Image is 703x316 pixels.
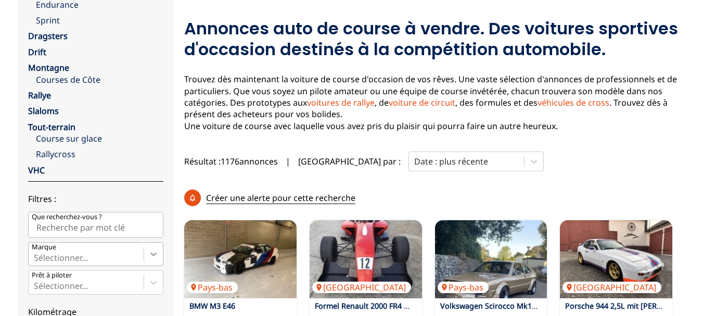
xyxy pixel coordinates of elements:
[36,15,163,26] a: Sprint
[34,253,36,262] input: MarqueSélectionner...
[435,220,547,298] a: Volkswagen Scirocco Mk1 Gruppe 2 1976.Pays-bas
[32,243,56,252] p: Marque
[310,220,422,298] img: Formel Renault 2000 FR4 LMR mit neu aufgebautem Motor
[28,90,51,101] a: Rallye
[36,74,163,85] a: Courses de Côte
[36,148,163,160] a: Rallycross
[184,73,685,132] p: Trouvez dès maintenant la voiture de course d'occasion de vos rêves. Une vaste sélection d'annonc...
[298,156,401,167] p: [GEOGRAPHIC_DATA] par :
[315,301,522,311] a: Formel Renault 2000 FR4 LMR mit neu aufgebautem Motor
[34,281,36,290] input: Prêt à piloterSélectionner...
[563,282,661,293] p: [GEOGRAPHIC_DATA]
[28,212,163,238] input: Que recherchez-vous ?
[28,46,46,58] a: Drift
[28,165,45,176] a: VHC
[206,192,355,204] p: Créer une alerte pour cette recherche
[184,220,297,298] img: BMW M3 E46
[32,271,72,280] p: Prêt à piloter
[184,156,278,167] span: Résultat : 1176 annonces
[28,121,75,133] a: Tout-terrain
[32,212,102,222] p: Que recherchez-vous ?
[435,220,547,298] img: Volkswagen Scirocco Mk1 Gruppe 2 1976.
[189,301,235,311] a: BMW M3 E46
[184,220,297,298] a: BMW M3 E46Pays-bas
[438,282,489,293] p: Pays-bas
[36,133,163,144] a: Course sur glace
[184,18,685,60] h2: Annonces auto de course à vendre. Des voitures sportives d'occasion destinés à la compétition aut...
[440,301,587,311] a: Volkswagen Scirocco Mk1 Gruppe 2 1976.
[28,193,163,205] p: Filtres :
[310,220,422,298] a: Formel Renault 2000 FR4 LMR mit neu aufgebautem Motor[GEOGRAPHIC_DATA]
[312,282,411,293] p: [GEOGRAPHIC_DATA]
[307,97,375,108] a: voitures de rallye
[389,97,455,108] a: voiture de circuit
[560,220,672,298] img: Porsche 944 2,5L mit Wiechers Überrollkäfig
[187,282,238,293] p: Pays-bas
[560,220,672,298] a: Porsche 944 2,5L mit Wiechers Überrollkäfig[GEOGRAPHIC_DATA]
[28,62,69,73] a: Montagne
[286,156,290,167] span: |
[538,97,609,108] a: véhicules de cross
[28,105,59,117] a: Slaloms
[28,30,68,42] a: Dragsters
